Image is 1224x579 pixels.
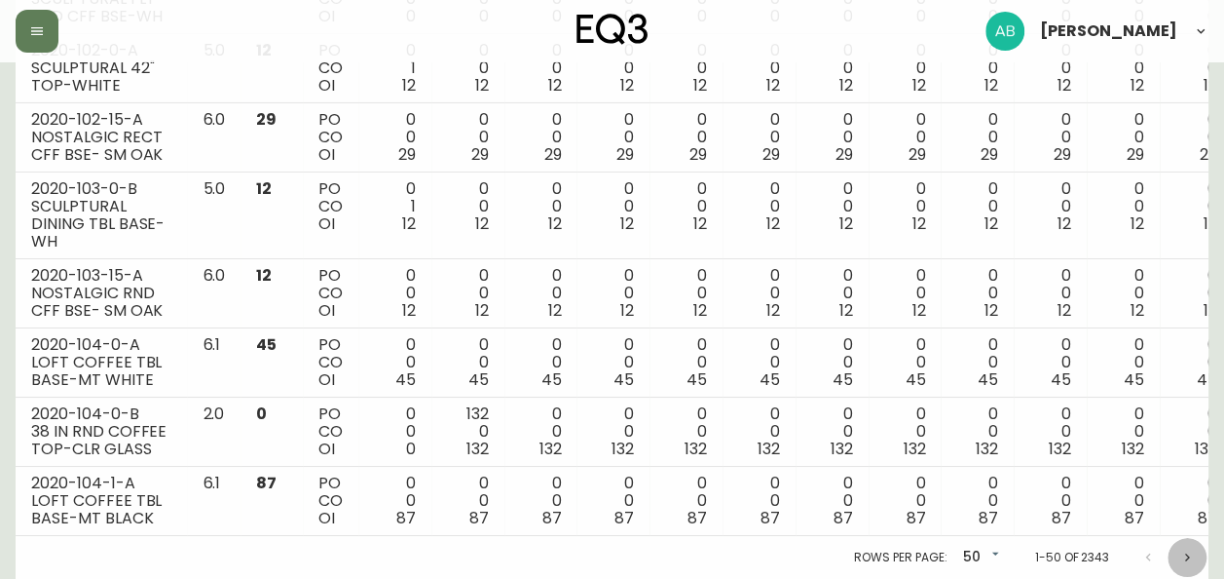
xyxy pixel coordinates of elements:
span: 45 [395,368,416,391]
div: 0 0 [592,111,634,164]
td: 6.0 [187,103,241,173]
div: 0 0 [665,267,707,320]
td: 6.0 [187,259,241,328]
div: 0 0 [1102,180,1144,233]
div: 0 0 [956,42,998,95]
div: 0 0 [738,42,780,95]
span: 87 [542,507,562,529]
span: 45 [833,368,853,391]
div: PO CO [318,336,343,389]
span: 45 [760,368,780,391]
span: 29 [981,143,998,166]
div: 0 0 [738,405,780,458]
img: 493892dcc1636eb79a19b244ae3c6b4a [985,12,1024,51]
div: 0 0 [884,111,926,164]
span: 29 [1054,143,1071,166]
span: 29 [544,143,562,166]
span: 12 [766,299,780,322]
div: 0 0 [956,267,998,320]
span: 12 [402,74,416,96]
div: 0 0 [447,42,489,95]
div: 0 0 [374,111,416,164]
span: 12 [475,299,489,322]
div: 0 0 [811,267,853,320]
span: 45 [468,368,489,391]
div: 0 0 [592,336,634,389]
span: 87 [1052,507,1071,529]
span: 29 [256,108,277,131]
p: 1-50 of 2343 [1034,549,1109,566]
div: 0 0 [374,405,416,458]
div: 0 0 [884,336,926,389]
span: 45 [1196,368,1216,391]
span: 132 [903,438,925,460]
span: 12 [984,74,998,96]
td: 5.0 [187,173,241,259]
span: 12 [1203,299,1216,322]
span: 12 [839,299,853,322]
span: 12 [548,299,562,322]
span: OI [318,299,335,322]
div: 0 0 [447,336,489,389]
div: 0 1 [374,42,416,95]
span: 12 [693,212,707,235]
div: 0 0 [665,475,707,527]
span: 87 [687,507,707,529]
span: 12 [620,74,634,96]
span: 45 [613,368,634,391]
div: 0 0 [1102,42,1144,95]
div: 0 0 [592,475,634,527]
div: 0 0 [811,336,853,389]
span: 132 [612,438,634,460]
span: 45 [541,368,562,391]
div: 2020-104-0-A [31,336,171,354]
div: 0 0 [520,267,562,320]
div: 0 0 [1029,180,1071,233]
span: 12 [475,74,489,96]
span: 12 [839,74,853,96]
div: 0 0 [811,475,853,527]
div: 0 0 [592,180,634,233]
span: 132 [1122,438,1144,460]
div: 0 0 [956,475,998,527]
div: PO CO [318,475,343,527]
span: 132 [976,438,998,460]
img: logo [576,14,649,45]
div: 0 0 [956,180,998,233]
div: 50 [955,542,1004,574]
div: 0 0 [447,475,489,527]
td: 5.0 [187,34,241,103]
span: 29 [835,143,853,166]
span: 0 [256,403,267,425]
span: 29 [1127,143,1144,166]
div: 0 0 [665,405,707,458]
span: 12 [1203,212,1216,235]
div: 0 0 [1175,475,1217,527]
span: OI [318,212,335,235]
div: 0 0 [1175,111,1217,164]
div: 0 0 [811,111,853,164]
span: 132 [466,438,489,460]
span: 12 [1057,74,1071,96]
span: 12 [766,212,780,235]
span: 132 [685,438,707,460]
div: 0 0 [1175,405,1217,458]
div: PO CO [318,111,343,164]
div: NOSTALGIC RECT CFF BSE- SM OAK [31,129,171,164]
div: 38 IN RND COFFEE TOP-CLR GLASS [31,423,171,458]
div: 2020-103-15-A [31,267,171,285]
div: 0 0 [884,475,926,527]
div: 0 0 [738,111,780,164]
div: 0 0 [1102,111,1144,164]
span: 12 [402,212,416,235]
div: 0 0 [884,267,926,320]
span: 45 [256,333,277,356]
span: 87 [396,507,416,529]
div: 2020-102-15-A [31,111,171,129]
span: 12 [548,74,562,96]
div: LOFT COFFEE TBL BASE-MT BLACK [31,492,171,527]
div: 0 0 [374,267,416,320]
span: 12 [911,74,925,96]
div: 0 0 [665,42,707,95]
div: 0 0 [592,267,634,320]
